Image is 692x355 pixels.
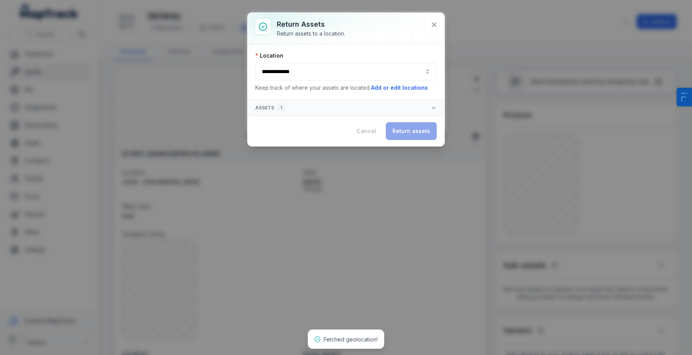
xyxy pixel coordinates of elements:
p: Keep track of where your assets are located. [255,84,437,92]
button: Add or edit locations [371,84,428,92]
button: Assets1 [248,100,444,116]
span: Assets [255,103,285,113]
span: Fetched geolocation! [324,336,378,343]
div: 1 [277,103,285,113]
div: Return assets to a location. [277,30,345,38]
label: Location [255,52,283,60]
h3: Return assets [277,19,345,30]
